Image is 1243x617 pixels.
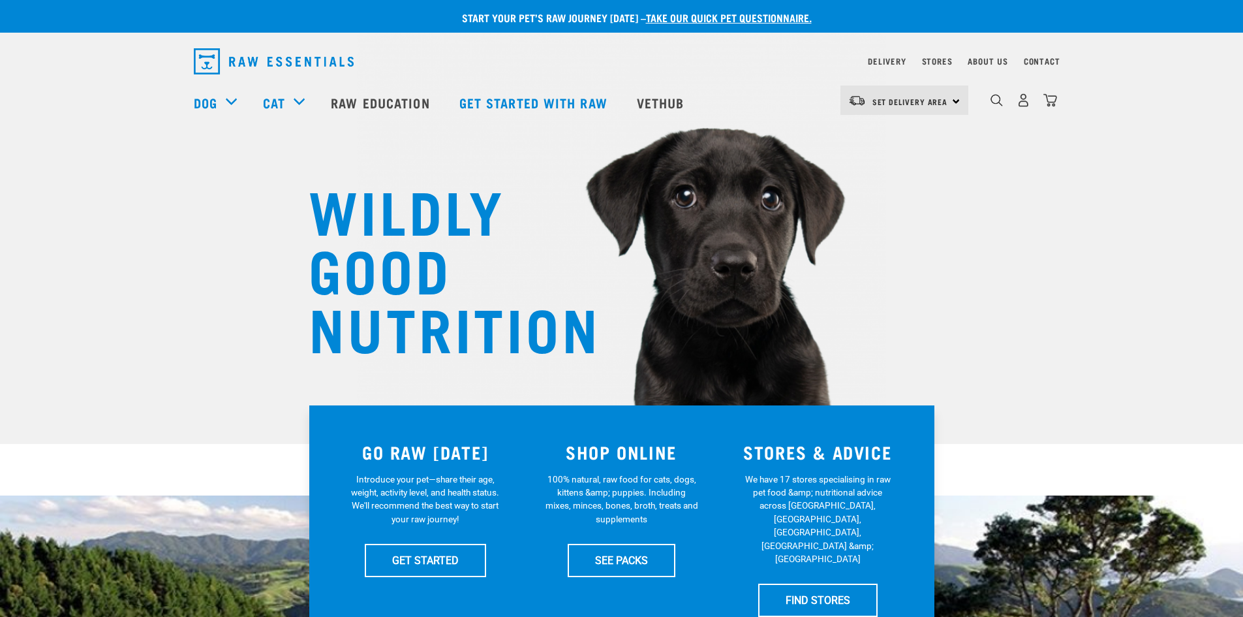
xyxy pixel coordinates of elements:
[728,442,908,462] h3: STORES & ADVICE
[1024,59,1060,63] a: Contact
[545,473,698,526] p: 100% natural, raw food for cats, dogs, kittens &amp; puppies. Including mixes, minces, bones, bro...
[990,94,1003,106] img: home-icon-1@2x.png
[335,442,516,462] h3: GO RAW [DATE]
[263,93,285,112] a: Cat
[446,76,624,129] a: Get started with Raw
[1043,93,1057,107] img: home-icon@2x.png
[194,48,354,74] img: Raw Essentials Logo
[183,43,1060,80] nav: dropdown navigation
[848,95,866,106] img: van-moving.png
[868,59,906,63] a: Delivery
[318,76,446,129] a: Raw Education
[348,473,502,526] p: Introduce your pet—share their age, weight, activity level, and health status. We'll recommend th...
[872,99,948,104] span: Set Delivery Area
[624,76,701,129] a: Vethub
[741,473,895,566] p: We have 17 stores specialising in raw pet food &amp; nutritional advice across [GEOGRAPHIC_DATA],...
[568,544,675,577] a: SEE PACKS
[531,442,712,462] h3: SHOP ONLINE
[646,14,812,20] a: take our quick pet questionnaire.
[1017,93,1030,107] img: user.png
[365,544,486,577] a: GET STARTED
[922,59,953,63] a: Stores
[309,180,570,356] h1: WILDLY GOOD NUTRITION
[758,584,878,616] a: FIND STORES
[194,93,217,112] a: Dog
[968,59,1007,63] a: About Us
